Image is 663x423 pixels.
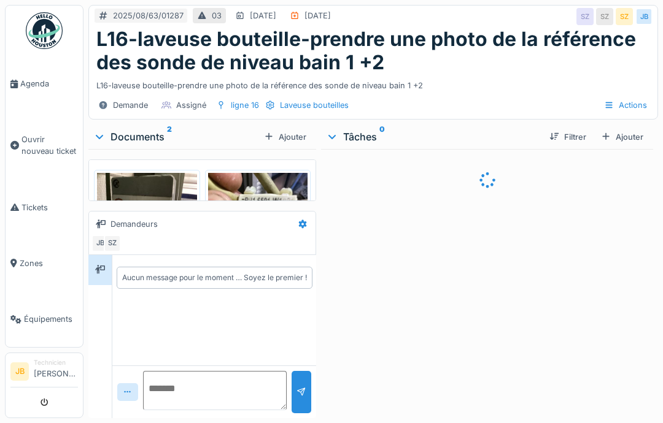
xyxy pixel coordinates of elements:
li: [PERSON_NAME] [34,358,78,384]
span: Ouvrir nouveau ticket [21,134,78,157]
h1: L16-laveuse bouteille-prendre une photo de la référence des sonde de niveau bain 1 +2 [96,28,650,75]
div: 03 [212,10,222,21]
div: [DATE] [304,10,331,21]
div: SZ [576,8,594,25]
img: elkrwkk8k165v8inn0mjjk6pvqdq [97,173,197,248]
div: Laveuse bouteilles [280,99,349,111]
span: Équipements [24,313,78,325]
div: SZ [104,235,121,252]
div: Technicien [34,358,78,367]
div: [DATE] [250,10,276,21]
div: 2025/08/63/01287 [113,10,184,21]
div: SZ [596,8,613,25]
sup: 0 [379,129,385,144]
div: Ajouter [596,129,648,145]
a: Agenda [6,56,83,112]
span: Tickets [21,202,78,213]
div: Demande [113,99,148,111]
sup: 2 [167,129,172,144]
div: Documents [93,129,259,144]
a: Tickets [6,180,83,235]
div: Actions [599,96,653,114]
div: Filtrer [545,129,591,145]
a: Équipements [6,291,83,347]
div: Ajouter [259,129,311,145]
div: Aucun message pour le moment … Soyez le premier ! [122,272,307,283]
a: JB Technicien[PERSON_NAME] [10,358,78,387]
a: Zones [6,235,83,291]
div: L16-laveuse bouteille-prendre une photo de la référence des sonde de niveau bain 1 +2 [96,75,650,91]
div: ligne 16 [231,99,259,111]
div: SZ [616,8,633,25]
span: Agenda [20,78,78,90]
div: JB [635,8,653,25]
img: kap88e1kn22m65sfpi2c4it92kn9 [208,173,308,248]
li: JB [10,362,29,381]
img: Badge_color-CXgf-gQk.svg [26,12,63,49]
a: Ouvrir nouveau ticket [6,112,83,179]
div: Tâches [326,129,540,144]
div: Assigné [176,99,206,111]
div: Demandeurs [110,218,158,230]
div: JB [91,235,109,252]
span: Zones [20,257,78,269]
